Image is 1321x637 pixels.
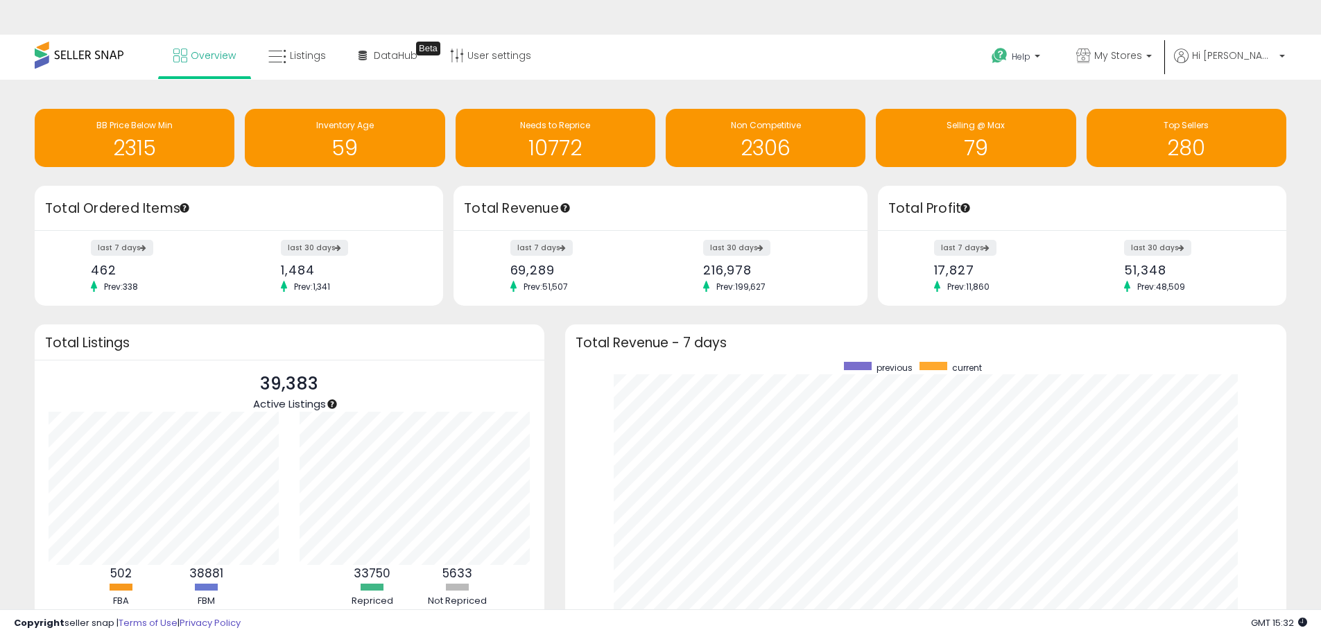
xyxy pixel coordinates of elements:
[1124,240,1191,256] label: last 30 days
[45,338,534,348] h3: Total Listings
[510,240,573,256] label: last 7 days
[252,137,438,159] h1: 59
[1192,49,1275,62] span: Hi [PERSON_NAME]
[1124,263,1262,277] div: 51,348
[281,263,419,277] div: 1,484
[96,119,173,131] span: BB Price Below Min
[1066,35,1162,80] a: My Stores
[14,616,64,629] strong: Copyright
[14,617,241,630] div: seller snap | |
[1164,119,1209,131] span: Top Sellers
[463,137,648,159] h1: 10772
[1012,51,1030,62] span: Help
[1130,281,1192,293] span: Prev: 48,509
[245,109,444,167] a: Inventory Age 59
[91,263,229,277] div: 462
[952,362,982,374] span: current
[416,42,440,55] div: Tooltip anchor
[178,202,191,214] div: Tooltip anchor
[1251,616,1307,629] span: 2025-09-10 15:32 GMT
[576,338,1276,348] h3: Total Revenue - 7 days
[888,199,1276,218] h3: Total Profit
[876,109,1076,167] a: Selling @ Max 79
[45,199,433,218] h3: Total Ordered Items
[520,119,590,131] span: Needs to Reprice
[110,565,132,582] b: 502
[464,199,857,218] h3: Total Revenue
[440,35,542,76] a: User settings
[981,37,1054,80] a: Help
[253,396,326,411] span: Active Listings
[119,616,178,629] a: Terms of Use
[189,565,223,582] b: 38881
[1094,137,1279,159] h1: 280
[35,109,234,167] a: BB Price Below Min 2315
[877,362,913,374] span: previous
[559,202,571,214] div: Tooltip anchor
[42,137,227,159] h1: 2315
[354,565,390,582] b: 33750
[883,137,1069,159] h1: 79
[703,240,770,256] label: last 30 days
[97,281,145,293] span: Prev: 338
[456,109,655,167] a: Needs to Reprice 10772
[80,595,163,608] div: FBA
[517,281,575,293] span: Prev: 51,507
[947,119,1005,131] span: Selling @ Max
[1094,49,1142,62] span: My Stores
[180,616,241,629] a: Privacy Policy
[191,49,236,62] span: Overview
[1174,49,1285,80] a: Hi [PERSON_NAME]
[258,35,336,76] a: Listings
[331,595,414,608] div: Repriced
[316,119,374,131] span: Inventory Age
[934,240,996,256] label: last 7 days
[163,35,246,76] a: Overview
[374,49,417,62] span: DataHub
[91,240,153,256] label: last 7 days
[934,263,1072,277] div: 17,827
[666,109,865,167] a: Non Competitive 2306
[703,263,843,277] div: 216,978
[326,398,338,410] div: Tooltip anchor
[442,565,472,582] b: 5633
[959,202,972,214] div: Tooltip anchor
[253,371,326,397] p: 39,383
[731,119,801,131] span: Non Competitive
[1087,109,1286,167] a: Top Sellers 280
[673,137,858,159] h1: 2306
[287,281,337,293] span: Prev: 1,341
[348,35,428,76] a: DataHub
[940,281,996,293] span: Prev: 11,860
[416,595,499,608] div: Not Repriced
[709,281,772,293] span: Prev: 199,627
[165,595,248,608] div: FBM
[281,240,348,256] label: last 30 days
[510,263,650,277] div: 69,289
[290,49,326,62] span: Listings
[991,47,1008,64] i: Get Help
